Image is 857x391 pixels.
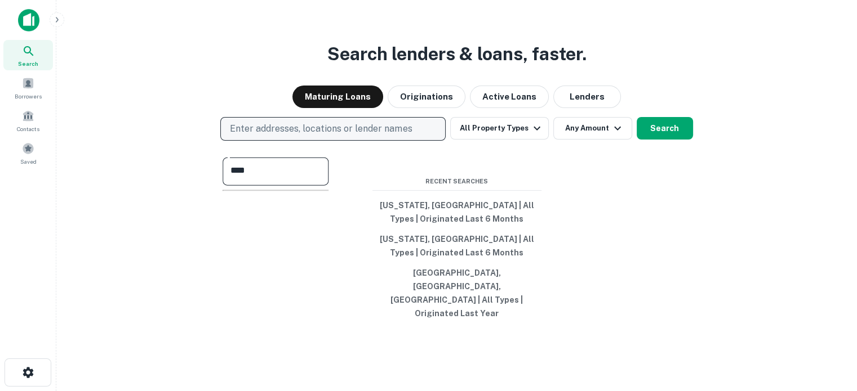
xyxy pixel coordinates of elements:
[220,117,446,141] button: Enter addresses, locations or lender names
[20,157,37,166] span: Saved
[18,59,38,68] span: Search
[18,9,39,32] img: capitalize-icon.png
[372,177,541,186] span: Recent Searches
[801,301,857,355] iframe: Chat Widget
[3,73,53,103] a: Borrowers
[17,124,39,133] span: Contacts
[3,40,53,70] a: Search
[450,117,548,140] button: All Property Types
[372,263,541,323] button: [GEOGRAPHIC_DATA], [GEOGRAPHIC_DATA], [GEOGRAPHIC_DATA] | All Types | Originated Last Year
[15,92,42,101] span: Borrowers
[230,122,412,136] p: Enter addresses, locations or lender names
[553,117,632,140] button: Any Amount
[372,229,541,263] button: [US_STATE], [GEOGRAPHIC_DATA] | All Types | Originated Last 6 Months
[637,117,693,140] button: Search
[470,86,549,108] button: Active Loans
[388,86,465,108] button: Originations
[3,138,53,168] a: Saved
[327,41,587,68] h3: Search lenders & loans, faster.
[3,105,53,136] a: Contacts
[553,86,621,108] button: Lenders
[292,86,383,108] button: Maturing Loans
[372,195,541,229] button: [US_STATE], [GEOGRAPHIC_DATA] | All Types | Originated Last 6 Months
